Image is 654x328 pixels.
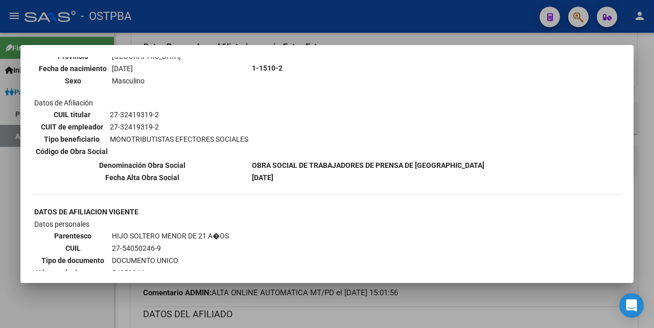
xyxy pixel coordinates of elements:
[35,267,110,278] th: Número de documento
[109,109,249,120] td: 27-32419319-2
[111,243,229,254] td: 27-54050246-9
[111,230,229,242] td: HIJO SOLTERO MENOR DE 21 A�OS
[252,173,273,182] b: [DATE]
[109,134,249,145] td: MONOTRIBUTISTAS EFECTORES SOCIALES
[35,243,110,254] th: CUIL
[35,109,108,120] th: CUIL titular
[35,230,110,242] th: Parentesco
[34,208,138,216] b: DATOS DE AFILIACION VIGENTE
[35,63,110,74] th: Fecha de nacimiento
[111,63,229,74] td: [DATE]
[35,255,110,266] th: Tipo de documento
[35,121,108,133] th: CUIT de empleador
[34,172,250,183] th: Fecha Alta Obra Social
[35,146,108,157] th: Código de Obra Social
[35,75,110,86] th: Sexo
[252,64,283,72] b: 1-1510-2
[111,255,229,266] td: DOCUMENTO UNICO
[34,160,250,171] th: Denominación Obra Social
[252,161,484,169] b: OBRA SOCIAL DE TRABAJADORES DE PRENSA DE [GEOGRAPHIC_DATA]
[109,121,249,133] td: 27-32419319-2
[619,293,644,318] div: Open Intercom Messenger
[111,267,229,278] td: 54050246
[111,75,229,86] td: Masculino
[35,134,108,145] th: Tipo beneficiario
